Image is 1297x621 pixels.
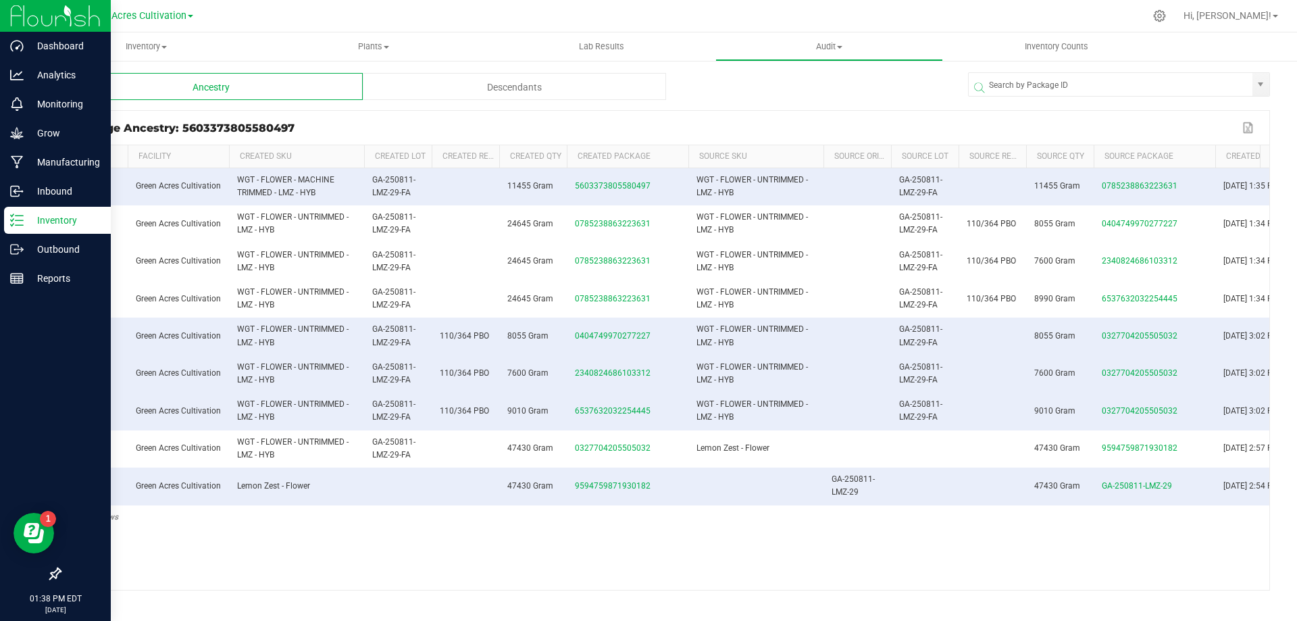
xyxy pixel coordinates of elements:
[32,32,260,61] a: Inventory
[237,287,349,309] span: WGT - FLOWER - UNTRIMMED - LMZ - HYB
[967,256,1016,266] span: 110/364 PBO
[696,212,808,234] span: WGT - FLOWER - UNTRIMMED - LMZ - HYB
[507,443,553,453] span: 47430 Gram
[1026,145,1094,168] th: Source Qty
[891,145,959,168] th: Source Lot
[1223,406,1296,416] span: [DATE] 3:02 PM EDT
[507,481,553,491] span: 47430 Gram
[82,10,186,22] span: Green Acres Cultivation
[237,324,349,347] span: WGT - FLOWER - UNTRIMMED - LMZ - HYB
[136,481,221,491] span: Green Acres Cultivation
[1102,256,1177,266] span: 2340824686103312
[237,175,334,197] span: WGT - FLOWER - MACHINE TRIMMED - LMZ - HYB
[237,399,349,422] span: WGT - FLOWER - UNTRIMMED - LMZ - HYB
[440,406,489,416] span: 110/364 PBO
[715,32,943,61] a: Audit
[59,73,363,100] div: Ancestry
[372,362,415,384] span: GA-250811-LMZ-29-FA
[575,481,651,491] span: 9594759871930182
[967,219,1016,228] span: 110/364 PBO
[499,145,567,168] th: Created Qty
[40,511,56,527] iframe: Resource center unread badge
[1102,331,1177,341] span: 0327704205505032
[1223,443,1296,453] span: [DATE] 2:57 PM EDT
[24,125,105,141] p: Grow
[372,324,415,347] span: GA-250811-LMZ-29-FA
[10,68,24,82] inline-svg: Analytics
[1034,406,1075,416] span: 9010 Gram
[688,145,823,168] th: Source SKU
[969,73,1252,97] input: Search by Package ID
[24,38,105,54] p: Dashboard
[372,250,415,272] span: GA-250811-LMZ-29-FA
[10,272,24,285] inline-svg: Reports
[10,39,24,53] inline-svg: Dashboard
[1223,294,1296,303] span: [DATE] 1:34 PM EDT
[1102,368,1177,378] span: 0327704205505032
[10,214,24,227] inline-svg: Inventory
[943,32,1171,61] a: Inventory Counts
[24,183,105,199] p: Inbound
[440,368,489,378] span: 110/364 PBO
[507,331,549,341] span: 8055 Gram
[136,256,221,266] span: Green Acres Cultivation
[1184,10,1271,21] span: Hi, [PERSON_NAME]!
[440,331,489,341] span: 110/364 PBO
[1034,368,1075,378] span: 7600 Gram
[899,324,942,347] span: GA-250811-LMZ-29-FA
[136,406,221,416] span: Green Acres Cultivation
[1102,481,1172,491] span: GA-250811-LMZ-29
[237,250,349,272] span: WGT - FLOWER - UNTRIMMED - LMZ - HYB
[507,368,549,378] span: 7600 Gram
[136,219,221,228] span: Green Acres Cultivation
[237,481,310,491] span: Lemon Zest - Flower
[696,399,808,422] span: WGT - FLOWER - UNTRIMMED - LMZ - HYB
[1239,119,1259,136] button: Export to Excel
[261,41,487,53] span: Plants
[1151,9,1168,22] div: Manage settings
[136,181,221,191] span: Green Acres Cultivation
[70,122,1239,134] div: Package Ancestry: 5603373805580497
[899,250,942,272] span: GA-250811-LMZ-29-FA
[229,145,364,168] th: Created SKU
[372,399,415,422] span: GA-250811-LMZ-29-FA
[507,256,553,266] span: 24645 Gram
[696,362,808,384] span: WGT - FLOWER - UNTRIMMED - LMZ - HYB
[899,399,942,422] span: GA-250811-LMZ-29-FA
[561,41,642,53] span: Lab Results
[136,331,221,341] span: Green Acres Cultivation
[136,443,221,453] span: Green Acres Cultivation
[10,155,24,169] inline-svg: Manufacturing
[696,287,808,309] span: WGT - FLOWER - UNTRIMMED - LMZ - HYB
[364,145,432,168] th: Created Lot
[1102,406,1177,416] span: 0327704205505032
[136,294,221,303] span: Green Acres Cultivation
[1102,294,1177,303] span: 6537632032254445
[696,443,769,453] span: Lemon Zest - Flower
[432,145,499,168] th: Created Ref Field
[1102,219,1177,228] span: 0404749970277227
[696,250,808,272] span: WGT - FLOWER - UNTRIMMED - LMZ - HYB
[716,41,942,53] span: Audit
[237,362,349,384] span: WGT - FLOWER - UNTRIMMED - LMZ - HYB
[372,287,415,309] span: GA-250811-LMZ-29-FA
[1094,145,1215,168] th: Source Package
[24,212,105,228] p: Inventory
[696,175,808,197] span: WGT - FLOWER - UNTRIMMED - LMZ - HYB
[488,32,715,61] a: Lab Results
[1034,331,1075,341] span: 8055 Gram
[24,241,105,257] p: Outbound
[959,145,1026,168] th: Source Ref Field
[24,154,105,170] p: Manufacturing
[1034,181,1080,191] span: 11455 Gram
[10,126,24,140] inline-svg: Grow
[575,219,651,228] span: 0785238863223631
[1223,219,1296,228] span: [DATE] 1:34 PM EDT
[899,362,942,384] span: GA-250811-LMZ-29-FA
[899,212,942,234] span: GA-250811-LMZ-29-FA
[1223,331,1296,341] span: [DATE] 3:02 PM EDT
[575,331,651,341] span: 0404749970277227
[1223,481,1296,491] span: [DATE] 2:54 PM EDT
[507,406,549,416] span: 9010 Gram
[14,513,54,553] iframe: Resource center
